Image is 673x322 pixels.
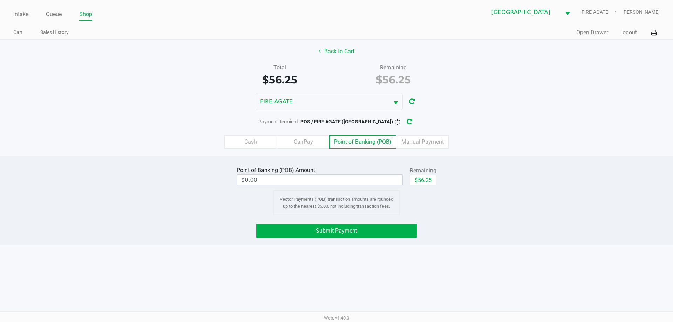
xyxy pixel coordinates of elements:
div: $56.25 [342,72,445,88]
span: FIRE-AGATE [260,97,385,106]
span: Web: v1.40.0 [324,315,349,321]
label: Point of Banking (POB) [329,135,396,149]
button: Submit Payment [256,224,417,238]
label: Manual Payment [396,135,449,149]
button: Select [561,4,574,20]
div: Vector Payments (POB) transaction amounts are rounded up to the nearest $5.00, not including tran... [273,190,400,215]
a: Queue [46,9,62,19]
label: Cash [224,135,277,149]
a: Cart [13,28,23,37]
div: Remaining [410,166,436,175]
div: $56.25 [228,72,331,88]
label: CanPay [277,135,329,149]
a: Intake [13,9,28,19]
span: [PERSON_NAME] [622,8,660,16]
a: Sales History [40,28,69,37]
span: Submit Payment [316,227,357,234]
span: [GEOGRAPHIC_DATA] [491,8,557,16]
span: POS / FIRE AGATE ([GEOGRAPHIC_DATA]) [300,119,393,124]
button: Back to Cart [314,45,359,58]
div: Remaining [342,63,445,72]
div: Point of Banking (POB) Amount [237,166,318,174]
div: Total [228,63,331,72]
span: FIRE-AGATE [582,8,622,16]
button: Logout [619,28,637,37]
a: Shop [79,9,92,19]
button: $56.25 [410,175,436,185]
button: Select [389,93,402,110]
button: Open Drawer [576,28,608,37]
span: Payment Terminal: [258,119,299,124]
